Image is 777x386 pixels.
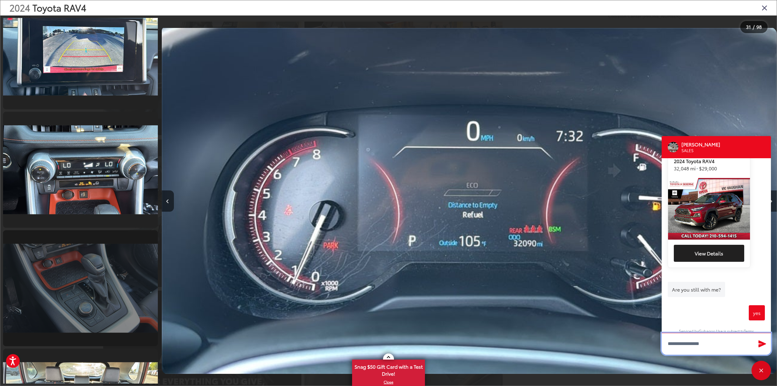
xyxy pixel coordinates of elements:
div: Operator Title [681,148,727,153]
div: Close [752,361,771,380]
p: [PERSON_NAME] [681,141,720,148]
button: Previous image [162,190,174,212]
strong: 2024 Toyota RAV4 [674,158,744,164]
button: Toggle Chat Window [752,361,771,380]
span: / [752,25,755,29]
p: $ [674,158,744,172]
img: 2024 Toyota RAV4 Adventure [162,27,777,375]
i: • [696,164,698,172]
span: 31 [746,23,751,30]
i: Close gallery [762,4,768,12]
div: Are you still with me? [668,282,725,297]
div: Serviced by . Use is subject to [668,329,765,336]
span: 32,048 mi [674,165,696,172]
img: 2024 Toyota RAV4 Adventure [2,7,159,96]
img: Vehicle Image [668,178,750,240]
div: 2024 Toyota RAV4 Adventure 30 [162,27,777,375]
div: Operator Image [668,142,678,152]
div: Operator Name [681,141,727,148]
button: Send Message [756,338,769,350]
a: Terms [744,328,754,333]
span: 98 [756,23,762,30]
span: 29,000 [702,165,717,172]
span: Snag $50 Gift Card with a Test Drive! [353,360,424,379]
div: yes [749,305,765,320]
p: SALES [681,148,720,153]
button: View vehicle details [674,245,744,262]
span: 2024 [9,1,30,14]
a: Gubagoo [699,328,715,333]
textarea: Type your message [662,333,771,355]
img: 2024 Toyota RAV4 Adventure [2,125,159,214]
span: Toyota RAV4 [32,1,86,14]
